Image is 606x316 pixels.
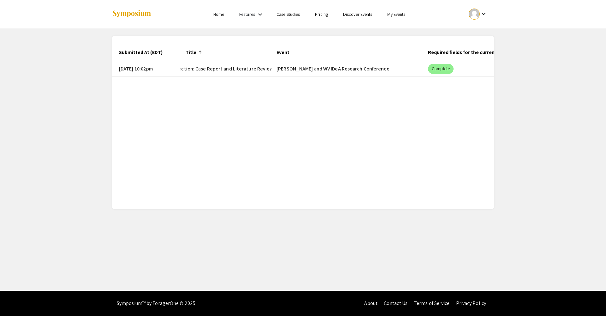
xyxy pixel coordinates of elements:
[112,10,151,18] img: Symposium by ForagerOne
[186,49,196,56] div: Title
[384,300,407,307] a: Contact Us
[414,300,450,307] a: Terms of Service
[114,61,181,76] mat-cell: [DATE] 10:02pm
[387,11,405,17] a: My Events
[480,10,487,18] mat-icon: Expand account dropdown
[119,49,168,56] div: Submitted At (EDT)
[276,49,295,56] div: Event
[456,300,486,307] a: Privacy Policy
[5,288,27,311] iframe: Chat
[276,49,289,56] div: Event
[315,11,328,17] a: Pricing
[428,49,554,56] div: Required fields for the current stage completed?
[119,49,163,56] div: Submitted At (EDT)
[276,11,300,17] a: Case Studies
[256,11,264,18] mat-icon: Expand Features list
[213,11,224,17] a: Home
[239,11,255,17] a: Features
[462,7,494,21] button: Expand account dropdown
[271,61,423,76] mat-cell: [PERSON_NAME] and WV IDeA Research Conference
[343,11,372,17] a: Discover Events
[186,49,202,56] div: Title
[428,64,454,74] mat-chip: Complete
[364,300,377,307] a: About
[117,291,195,316] div: Symposium™ by ForagerOne © 2025
[428,49,548,56] div: Required fields for the current stage completed?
